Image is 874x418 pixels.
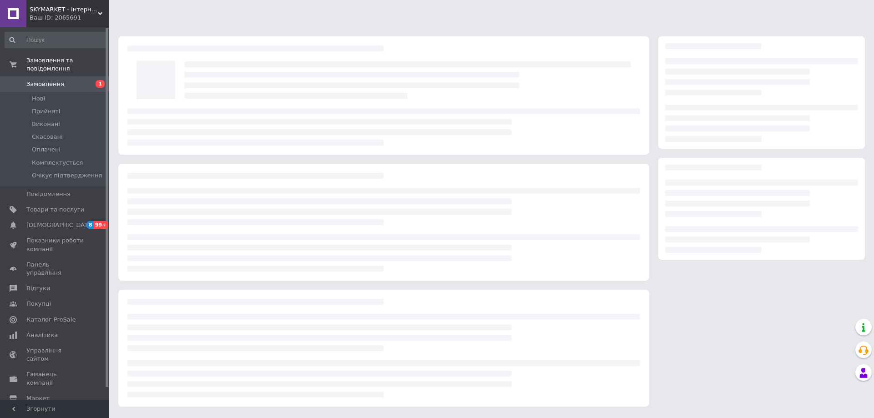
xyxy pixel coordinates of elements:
[32,146,61,154] span: Оплачені
[86,221,94,229] span: 8
[26,394,50,403] span: Маркет
[32,159,83,167] span: Комплектується
[26,261,84,277] span: Панель управління
[32,133,63,141] span: Скасовані
[32,95,45,103] span: Нові
[5,32,107,48] input: Пошук
[26,221,94,229] span: [DEMOGRAPHIC_DATA]
[32,107,60,116] span: Прийняті
[26,316,76,324] span: Каталог ProSale
[96,80,105,88] span: 1
[26,300,51,308] span: Покупці
[94,221,109,229] span: 99+
[26,190,71,198] span: Повідомлення
[26,80,64,88] span: Замовлення
[26,56,109,73] span: Замовлення та повідомлення
[26,206,84,214] span: Товари та послуги
[32,171,102,180] span: Очікує підтвердження
[30,5,98,14] span: SKYMARKET - інтернет-магазин низьких цін
[32,120,60,128] span: Виконані
[26,347,84,363] span: Управління сайтом
[26,284,50,292] span: Відгуки
[26,370,84,387] span: Гаманець компанії
[26,331,58,339] span: Аналітика
[30,14,109,22] div: Ваш ID: 2065691
[26,237,84,253] span: Показники роботи компанії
